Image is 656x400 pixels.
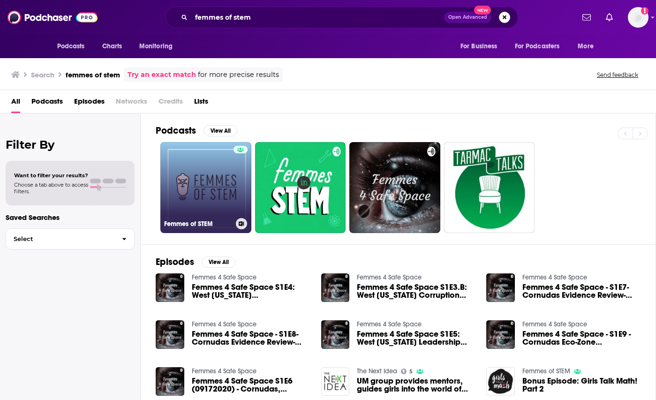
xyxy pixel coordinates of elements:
[156,367,184,396] img: Femmes 4 Safe Space S1E6 (09172020) - Cornudas, West Texas - Evidence Review Part 1
[198,69,279,80] span: for more precise results
[192,377,310,393] span: Femmes 4 Safe Space S1E6 (09172020) - Cornudas, [GEOGRAPHIC_DATA][US_STATE] - Evidence Review Part 1
[156,256,194,268] h2: Episodes
[515,40,560,53] span: For Podcasters
[191,10,444,25] input: Search podcasts, credits, & more...
[460,40,498,53] span: For Business
[192,283,310,299] a: Femmes 4 Safe Space S1E4: West Texas Demilitarization & Reform
[357,377,475,393] a: UM group provides mentors, guides girls into the world of STEM
[192,330,310,346] a: Femmes 4 Safe Space - S1E8-Cornudas Evidence Review- Part 3 (09192020)
[116,94,147,113] span: Networks
[357,367,397,375] a: The Next Idea
[51,38,97,55] button: open menu
[448,15,487,20] span: Open Advanced
[6,138,135,151] h2: Filter By
[474,6,491,15] span: New
[522,367,570,375] a: Femmes of STEM
[444,12,491,23] button: Open AdvancedNew
[571,38,605,55] button: open menu
[409,370,413,374] span: 5
[156,273,184,302] img: Femmes 4 Safe Space S1E4: West Texas Demilitarization & Reform
[579,9,595,25] a: Show notifications dropdown
[164,220,232,228] h3: Femmes of STEM
[641,7,648,15] svg: Add a profile image
[31,70,54,79] h3: Search
[139,40,173,53] span: Monitoring
[628,7,648,28] span: Logged in as headlandconsultancy
[357,330,475,346] span: Femmes 4 Safe Space S1E5: West [US_STATE] Leadership Crisis - Reform Notes (14/98)
[156,320,184,349] img: Femmes 4 Safe Space - S1E8-Cornudas Evidence Review- Part 3 (09192020)
[128,69,196,80] a: Try an exact match
[192,320,256,328] a: Femmes 4 Safe Space
[96,38,128,55] a: Charts
[102,40,122,53] span: Charts
[14,172,88,179] span: Want to filter your results?
[166,7,518,28] div: Search podcasts, credits, & more...
[6,236,114,242] span: Select
[192,377,310,393] a: Femmes 4 Safe Space S1E6 (09172020) - Cornudas, West Texas - Evidence Review Part 1
[522,283,641,299] a: Femmes 4 Safe Space - S1E7-Cornudas Evidence Review- Part 2 (09182020)
[6,228,135,249] button: Select
[357,273,422,281] a: Femmes 4 Safe Space
[486,273,515,302] img: Femmes 4 Safe Space - S1E7-Cornudas Evidence Review- Part 2 (09182020)
[192,273,256,281] a: Femmes 4 Safe Space
[522,320,587,328] a: Femmes 4 Safe Space
[522,377,641,393] a: Bonus Episode: Girls Talk Math! Part 2
[357,283,475,299] a: Femmes 4 Safe Space S1E3.B: West Texas Corruption and Environmental Reform
[202,257,235,268] button: View All
[156,125,196,136] h2: Podcasts
[321,320,350,349] img: Femmes 4 Safe Space S1E5: West Texas Leadership Crisis - Reform Notes (14/98)
[156,125,237,136] a: PodcastsView All
[454,38,509,55] button: open menu
[357,320,422,328] a: Femmes 4 Safe Space
[158,94,183,113] span: Credits
[486,320,515,349] img: Femmes 4 Safe Space - S1E9 - Cornudas Eco-Zone Sustainable Development Concept Intro
[522,273,587,281] a: Femmes 4 Safe Space
[628,7,648,28] button: Show profile menu
[160,142,251,233] a: Femmes of STEM
[192,283,310,299] span: Femmes 4 Safe Space S1E4: West [US_STATE] Demilitarization & Reform
[628,7,648,28] img: User Profile
[204,125,237,136] button: View All
[192,367,256,375] a: Femmes 4 Safe Space
[133,38,185,55] button: open menu
[594,71,641,79] button: Send feedback
[6,213,135,222] p: Saved Searches
[522,330,641,346] a: Femmes 4 Safe Space - S1E9 - Cornudas Eco-Zone Sustainable Development Concept Intro
[321,367,350,396] img: UM group provides mentors, guides girls into the world of STEM
[401,369,413,374] a: 5
[8,8,98,26] img: Podchaser - Follow, Share and Rate Podcasts
[321,273,350,302] img: Femmes 4 Safe Space S1E3.B: West Texas Corruption and Environmental Reform
[578,40,594,53] span: More
[14,181,88,195] span: Choose a tab above to access filters.
[486,367,515,396] img: Bonus Episode: Girls Talk Math! Part 2
[11,94,20,113] a: All
[156,256,235,268] a: EpisodesView All
[509,38,573,55] button: open menu
[602,9,617,25] a: Show notifications dropdown
[74,94,105,113] a: Episodes
[31,94,63,113] a: Podcasts
[194,94,208,113] a: Lists
[357,283,475,299] span: Femmes 4 Safe Space S1E3.B: West [US_STATE] Corruption and Environmental Reform
[357,330,475,346] a: Femmes 4 Safe Space S1E5: West Texas Leadership Crisis - Reform Notes (14/98)
[66,70,120,79] h3: femmes of stem
[57,40,85,53] span: Podcasts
